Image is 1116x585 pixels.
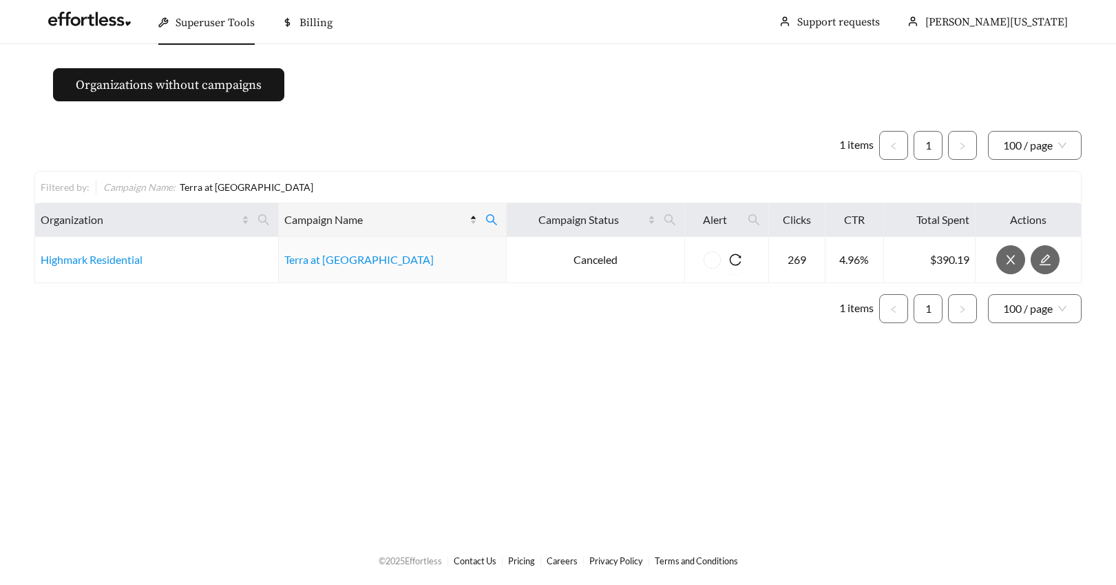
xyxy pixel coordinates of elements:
span: search [742,209,766,231]
span: 100 / page [1003,132,1066,159]
li: 1 [914,131,943,160]
span: search [480,209,503,231]
button: reload [721,245,750,274]
div: Filtered by: [41,180,96,194]
span: Campaign Name : [103,181,176,193]
span: Organizations without campaigns [76,76,262,94]
a: Terms and Conditions [655,555,738,566]
button: Organizations without campaigns [53,68,284,101]
span: search [664,214,676,226]
span: search [748,214,760,226]
th: Clicks [769,203,825,237]
th: Actions [976,203,1082,237]
button: left [879,294,908,323]
span: Superuser Tools [176,16,255,30]
span: Billing [299,16,333,30]
th: CTR [825,203,884,237]
span: © 2025 Effortless [379,555,442,566]
th: Total Spent [884,203,976,237]
button: right [948,294,977,323]
span: Campaign Name [284,212,467,228]
span: [PERSON_NAME][US_STATE] [925,15,1068,29]
td: 269 [769,237,825,283]
span: Campaign Status [512,212,645,228]
span: search [658,209,682,231]
span: Alert [691,212,739,228]
li: Previous Page [879,294,908,323]
td: $390.19 [884,237,976,283]
td: 4.96% [825,237,884,283]
span: right [958,305,967,314]
span: search [252,209,275,231]
span: 100 / page [1003,295,1066,322]
a: Highmark Residential [41,253,143,266]
a: Support requests [797,15,880,29]
span: search [257,214,270,226]
a: Privacy Policy [589,555,643,566]
span: Terra at [GEOGRAPHIC_DATA] [180,181,313,193]
a: 1 [914,132,942,159]
li: Previous Page [879,131,908,160]
div: Page Size [988,131,1082,160]
a: Terra at [GEOGRAPHIC_DATA] [284,253,434,266]
li: 1 items [839,294,874,323]
button: right [948,131,977,160]
li: 1 items [839,131,874,160]
li: 1 [914,294,943,323]
span: right [958,142,967,150]
button: edit [1031,245,1060,274]
span: search [485,214,498,226]
button: left [879,131,908,160]
td: Canceled [507,237,685,283]
span: left [889,142,898,150]
span: reload [721,254,750,266]
a: edit [1031,253,1060,266]
a: Pricing [508,555,535,566]
a: Contact Us [454,555,496,566]
li: Next Page [948,294,977,323]
span: Organization [41,212,239,228]
a: 1 [914,295,942,322]
a: Careers [547,555,578,566]
div: Page Size [988,294,1082,323]
span: left [889,305,898,314]
li: Next Page [948,131,977,160]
